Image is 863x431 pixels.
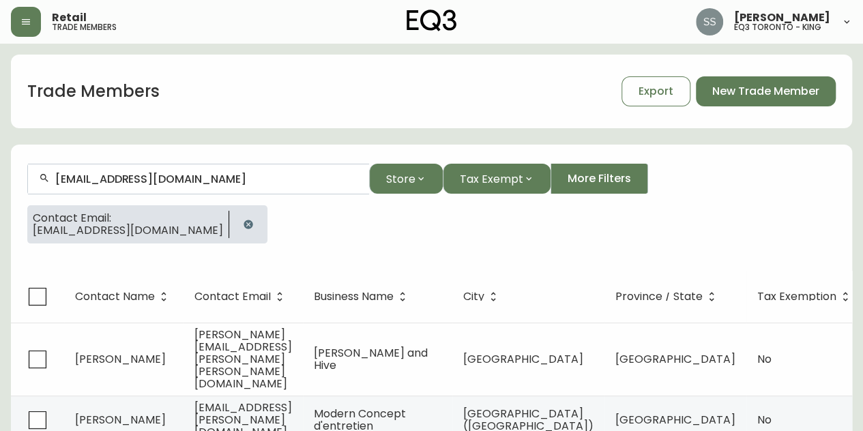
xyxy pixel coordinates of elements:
[75,291,173,303] span: Contact Name
[568,171,631,186] span: More Filters
[615,351,735,367] span: [GEOGRAPHIC_DATA]
[615,412,735,428] span: [GEOGRAPHIC_DATA]
[621,76,690,106] button: Export
[696,8,723,35] img: f1b6f2cda6f3b51f95337c5892ce6799
[443,164,551,194] button: Tax Exempt
[460,170,523,188] span: Tax Exempt
[75,351,166,367] span: [PERSON_NAME]
[757,293,836,301] span: Tax Exemption
[55,173,358,185] input: Search
[369,164,443,194] button: Store
[639,84,673,99] span: Export
[407,10,457,31] img: logo
[463,351,583,367] span: [GEOGRAPHIC_DATA]
[757,412,772,428] span: No
[52,23,117,31] h5: trade members
[551,164,648,194] button: More Filters
[314,291,411,303] span: Business Name
[194,293,271,301] span: Contact Email
[194,291,289,303] span: Contact Email
[696,76,836,106] button: New Trade Member
[33,212,223,224] span: Contact Email:
[386,170,415,188] span: Store
[194,327,292,391] span: [PERSON_NAME][EMAIL_ADDRESS][PERSON_NAME][PERSON_NAME][DOMAIN_NAME]
[27,80,160,103] h1: Trade Members
[33,224,223,237] span: [EMAIL_ADDRESS][DOMAIN_NAME]
[314,345,428,373] span: [PERSON_NAME] and Hive
[734,12,830,23] span: [PERSON_NAME]
[615,293,703,301] span: Province / State
[75,412,166,428] span: [PERSON_NAME]
[734,23,821,31] h5: eq3 toronto - king
[314,293,394,301] span: Business Name
[712,84,819,99] span: New Trade Member
[615,291,720,303] span: Province / State
[463,293,484,301] span: City
[757,351,772,367] span: No
[75,293,155,301] span: Contact Name
[463,291,502,303] span: City
[52,12,87,23] span: Retail
[757,291,854,303] span: Tax Exemption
